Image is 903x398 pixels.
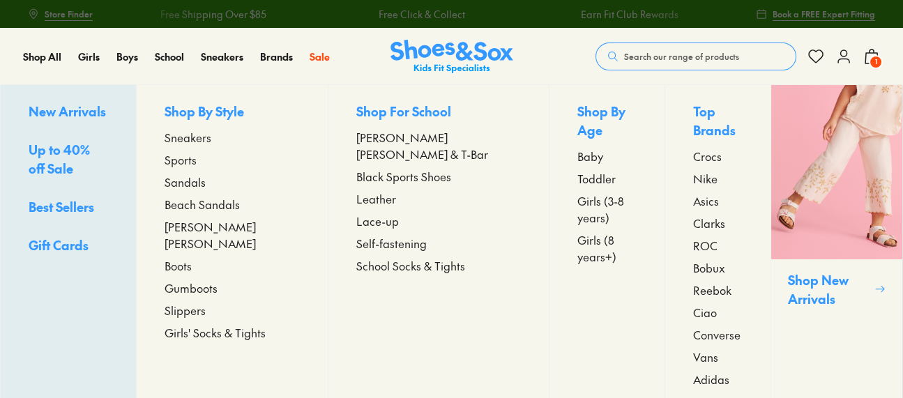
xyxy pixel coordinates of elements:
[165,280,218,296] span: Gumboots
[390,40,513,74] img: SNS_Logo_Responsive.svg
[577,148,637,164] a: Baby
[356,235,427,252] span: Self-fastening
[165,218,300,252] a: [PERSON_NAME] [PERSON_NAME]
[29,236,89,254] span: Gift Cards
[693,170,743,187] a: Nike
[155,49,184,64] a: School
[165,302,300,319] a: Slippers
[165,151,197,168] span: Sports
[577,231,637,265] a: Girls (8 years+)
[577,170,637,187] a: Toddler
[693,170,718,187] span: Nike
[693,304,743,321] a: Ciao
[29,197,108,219] a: Best Sellers
[201,49,243,63] span: Sneakers
[165,257,192,274] span: Boots
[693,326,741,343] span: Converse
[356,213,521,229] a: Lace-up
[29,140,108,181] a: Up to 40% off Sale
[165,102,300,123] p: Shop By Style
[378,7,464,22] a: Free Click & Collect
[356,213,399,229] span: Lace-up
[693,282,743,298] a: Reebok
[356,102,521,123] p: Shop For School
[155,49,184,63] span: School
[693,349,718,365] span: Vans
[23,49,61,64] a: Shop All
[78,49,100,63] span: Girls
[116,49,138,64] a: Boys
[693,259,725,276] span: Bobux
[356,257,521,274] a: School Socks & Tights
[160,7,266,22] a: Free Shipping Over $85
[693,148,722,164] span: Crocs
[165,302,206,319] span: Slippers
[165,151,300,168] a: Sports
[624,50,739,63] span: Search our range of products
[788,270,868,308] p: Shop New Arrivals
[356,129,521,162] a: [PERSON_NAME] [PERSON_NAME] & T-Bar
[29,198,94,215] span: Best Sellers
[165,257,300,274] a: Boots
[580,7,678,22] a: Earn Fit Club Rewards
[260,49,293,63] span: Brands
[693,237,718,254] span: ROC
[693,215,743,231] a: Clarks
[29,236,108,257] a: Gift Cards
[756,1,875,26] a: Book a FREE Expert Fitting
[693,148,743,164] a: Crocs
[260,49,293,64] a: Brands
[693,192,743,209] a: Asics
[78,49,100,64] a: Girls
[863,41,880,72] button: 1
[310,49,330,63] span: Sale
[771,85,902,259] img: SNS_WEBASSETS_CollectionHero_Shop_Girls_1280x1600_1.png
[310,49,330,64] a: Sale
[869,55,883,69] span: 1
[29,141,90,177] span: Up to 40% off Sale
[577,148,603,164] span: Baby
[29,102,106,120] span: New Arrivals
[23,49,61,63] span: Shop All
[165,196,240,213] span: Beach Sandals
[356,168,521,185] a: Black Sports Shoes
[595,43,796,70] button: Search our range of products
[116,49,138,63] span: Boys
[693,304,717,321] span: Ciao
[201,49,243,64] a: Sneakers
[356,168,451,185] span: Black Sports Shoes
[356,235,521,252] a: Self-fastening
[577,170,616,187] span: Toddler
[29,102,108,123] a: New Arrivals
[693,349,743,365] a: Vans
[165,174,300,190] a: Sandals
[773,8,875,20] span: Book a FREE Expert Fitting
[693,192,719,209] span: Asics
[356,190,396,207] span: Leather
[356,257,465,274] span: School Socks & Tights
[693,259,743,276] a: Bobux
[693,237,743,254] a: ROC
[693,371,729,388] span: Adidas
[577,192,637,226] a: Girls (3-8 years)
[577,102,637,142] p: Shop By Age
[356,190,521,207] a: Leather
[165,324,300,341] a: Girls' Socks & Tights
[7,5,49,47] button: Open gorgias live chat
[165,129,211,146] span: Sneakers
[28,1,93,26] a: Store Finder
[45,8,93,20] span: Store Finder
[693,371,743,388] a: Adidas
[165,280,300,296] a: Gumboots
[693,215,725,231] span: Clarks
[693,282,731,298] span: Reebok
[390,40,513,74] a: Shoes & Sox
[165,324,266,341] span: Girls' Socks & Tights
[165,129,300,146] a: Sneakers
[693,102,743,142] p: Top Brands
[693,326,743,343] a: Converse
